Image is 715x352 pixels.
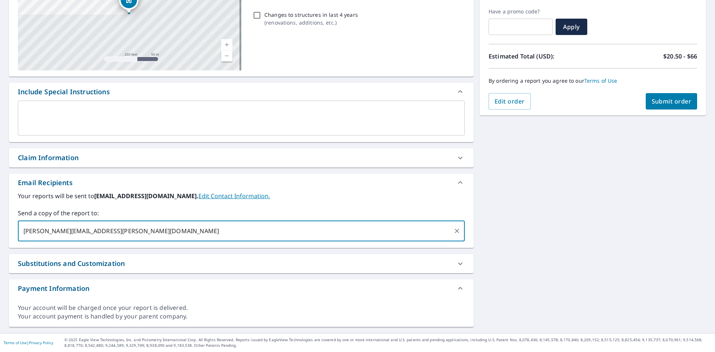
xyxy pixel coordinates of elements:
p: By ordering a report you agree to our [489,77,697,84]
label: Send a copy of the report to: [18,209,465,218]
p: © 2025 Eagle View Technologies, Inc. and Pictometry International Corp. All Rights Reserved. Repo... [64,337,711,348]
label: Have a promo code? [489,8,553,15]
p: Changes to structures in last 4 years [264,11,358,19]
div: Claim Information [18,153,79,163]
p: | [4,340,53,345]
div: Email Recipients [18,178,73,188]
div: Payment Information [9,279,474,297]
label: Your reports will be sent to [18,191,465,200]
a: Terms of Use [4,340,27,345]
a: Current Level 17, Zoom In [221,39,232,50]
div: Include Special Instructions [18,87,110,97]
a: EditContactInfo [198,192,270,200]
button: Apply [556,19,587,35]
button: Clear [452,226,462,236]
p: Estimated Total (USD): [489,52,593,61]
a: Terms of Use [584,77,617,84]
button: Submit order [646,93,697,110]
button: Edit order [489,93,531,110]
div: Claim Information [9,148,474,167]
span: Edit order [495,97,525,105]
div: Substitutions and Customization [9,254,474,273]
div: Payment Information [18,283,89,294]
a: Current Level 17, Zoom Out [221,50,232,61]
div: Include Special Instructions [9,83,474,101]
b: [EMAIL_ADDRESS][DOMAIN_NAME]. [94,192,198,200]
p: $20.50 - $66 [663,52,697,61]
div: Your account will be charged once your report is delivered. [18,304,465,312]
span: Apply [562,23,581,31]
p: ( renovations, additions, etc. ) [264,19,358,26]
div: Email Recipients [9,174,474,191]
span: Submit order [652,97,692,105]
div: Your account payment is handled by your parent company. [18,312,465,321]
a: Privacy Policy [29,340,53,345]
div: Substitutions and Customization [18,259,125,269]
